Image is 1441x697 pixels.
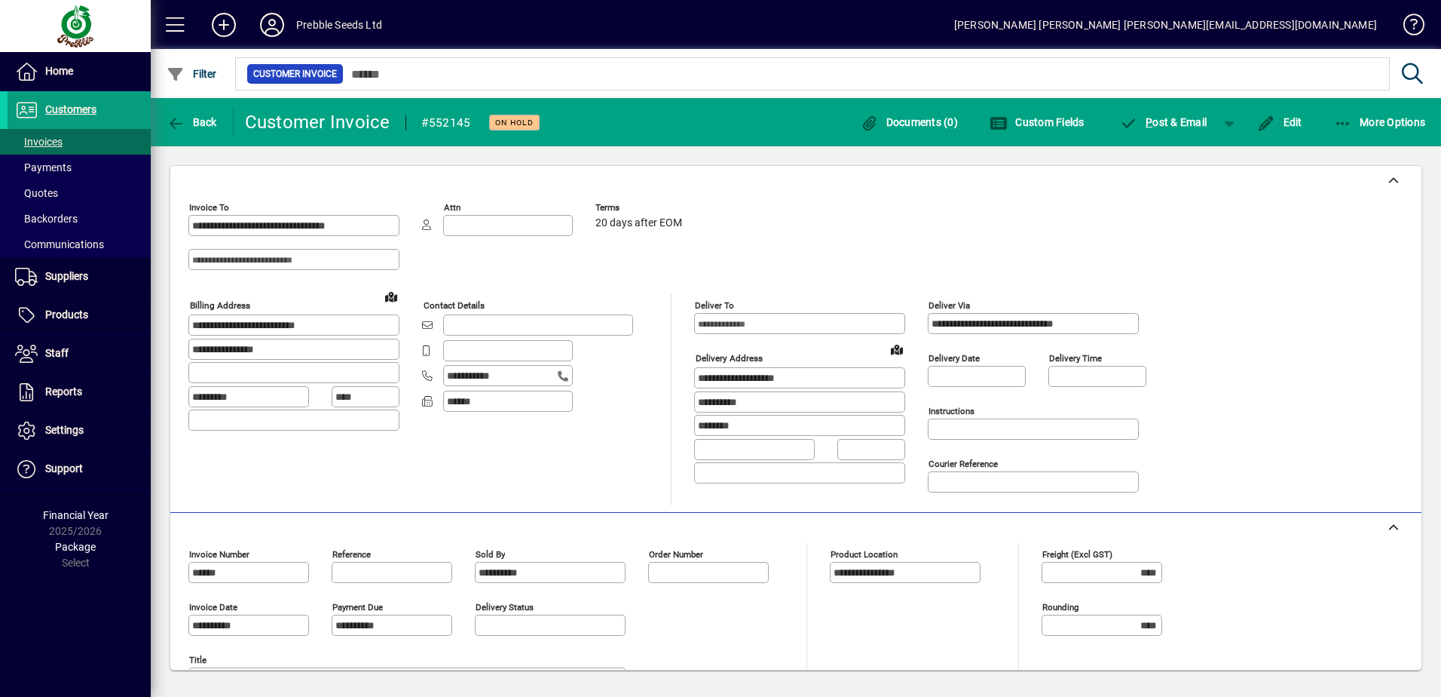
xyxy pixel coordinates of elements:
a: Home [8,53,151,91]
a: Quotes [8,180,151,206]
button: Add [200,11,248,38]
span: Edit [1257,116,1302,128]
mat-label: Invoice date [189,602,237,613]
span: More Options [1334,116,1426,128]
mat-label: Rounding [1042,602,1078,613]
a: Suppliers [8,258,151,296]
span: Financial Year [43,509,109,521]
span: Package [55,541,96,553]
span: Staff [45,347,69,359]
div: [PERSON_NAME] [PERSON_NAME] [PERSON_NAME][EMAIL_ADDRESS][DOMAIN_NAME] [954,13,1377,37]
a: Staff [8,335,151,373]
mat-label: Courier Reference [929,459,998,469]
span: Reports [45,385,82,398]
span: Filter [167,68,217,80]
span: Custom Fields [990,116,1085,128]
button: Post & Email [1112,109,1215,136]
mat-label: Instructions [929,406,974,416]
span: Terms [595,203,686,213]
mat-label: Deliver To [695,300,734,311]
span: Settings [45,424,84,436]
app-page-header-button: Back [151,109,234,136]
span: Support [45,462,83,474]
mat-label: Delivery status [476,602,534,613]
a: Payments [8,155,151,180]
mat-label: Product location [831,549,898,560]
span: Communications [15,238,104,250]
a: Support [8,450,151,488]
a: Backorders [8,206,151,232]
button: Profile [248,11,296,38]
a: View on map [885,337,909,361]
mat-label: Title [189,655,207,665]
span: 20 days after EOM [595,217,682,229]
span: Back [167,116,217,128]
button: Custom Fields [986,109,1088,136]
mat-label: Order number [649,549,703,560]
a: Communications [8,232,151,257]
button: Back [163,109,221,136]
span: Products [45,309,88,321]
a: Products [8,296,151,334]
mat-label: Invoice To [189,202,229,213]
mat-label: Invoice number [189,549,249,560]
span: Customer Invoice [253,66,337,81]
mat-label: Attn [444,202,460,213]
mat-label: Payment due [332,602,383,613]
div: Customer Invoice [245,110,390,134]
mat-label: Freight (excl GST) [1042,549,1112,560]
span: Payments [15,161,72,173]
button: Documents (0) [856,109,962,136]
mat-label: Sold by [476,549,505,560]
a: Invoices [8,129,151,155]
span: ost & Email [1120,116,1207,128]
span: Documents (0) [860,116,958,128]
button: More Options [1330,109,1430,136]
a: Knowledge Base [1392,3,1422,52]
a: View on map [379,284,403,309]
span: Suppliers [45,270,88,282]
div: Prebble Seeds Ltd [296,13,382,37]
span: Backorders [15,213,78,225]
a: Reports [8,373,151,411]
span: P [1146,116,1152,128]
div: #552145 [421,111,471,135]
mat-label: Delivery time [1049,353,1102,364]
span: Invoices [15,136,63,148]
button: Edit [1253,109,1306,136]
mat-label: Delivery date [929,353,980,364]
a: Settings [8,412,151,450]
span: Home [45,65,73,77]
mat-label: Deliver via [929,300,970,311]
span: Customers [45,103,96,115]
mat-label: Reference [332,549,371,560]
span: Quotes [15,187,58,199]
button: Filter [163,60,221,88]
span: On hold [495,118,534,127]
